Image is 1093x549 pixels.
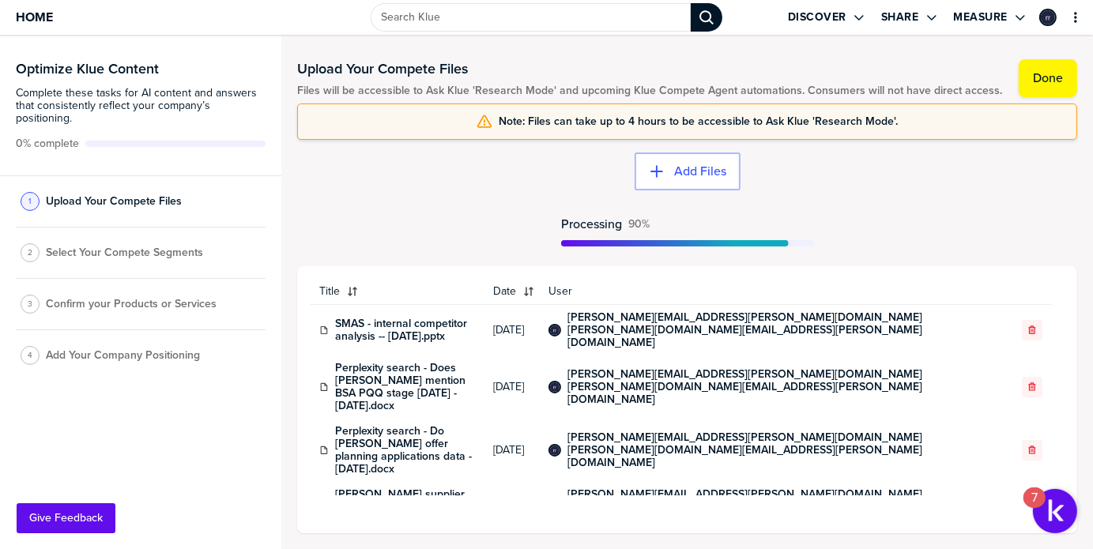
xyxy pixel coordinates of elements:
div: ah yes, thank you! [175,111,303,145]
a: [PERSON_NAME][EMAIL_ADDRESS][PERSON_NAME][DOMAIN_NAME] [PERSON_NAME][DOMAIN_NAME][EMAIL_ADDRESS][... [567,431,1003,469]
button: Home [247,6,277,36]
a: [PERSON_NAME][EMAIL_ADDRESS][PERSON_NAME][DOMAIN_NAME] [PERSON_NAME][DOMAIN_NAME][EMAIL_ADDRESS][... [567,488,1003,526]
span: [DATE] [493,324,530,337]
div: Close [277,6,306,35]
img: 4a9e564200798bc4d0cbc3d13259242e-sml.png [1041,10,1055,24]
span: [DATE] [493,444,530,457]
div: ralph.bullock@onceforall.com says… [13,182,303,250]
span: Home [16,10,53,24]
div: ralph.bullock@onceforall.com says… [13,146,303,182]
div: ralph.bullock@onceforall.com says… [13,249,303,296]
div: Kirsten says… [13,363,303,427]
button: Upload attachment [24,479,37,491]
span: 2 [28,246,32,258]
span: Note: Files can take up to 4 hours to be accessible to Ask Klue 'Research Mode'. [499,115,898,128]
span: Active [16,137,79,150]
span: Date [493,285,516,298]
label: Measure [954,10,1008,24]
a: [PERSON_NAME] supplier prices taken from their website [DATE].docx [335,488,474,526]
button: Start recording [100,479,113,491]
a: SMAS - internal competitor analysis -- [DATE].pptx [335,318,474,343]
p: Active [77,20,108,36]
div: that works [232,156,291,171]
div: ralph.bullock@onceforall.com ralph.bullock@onceforall.com [548,444,561,457]
div: ralph.bullock@onceforall.com says… [13,426,303,479]
span: [DATE] [493,381,530,393]
span: Title [319,285,340,298]
div: Search Klue [691,3,722,32]
span: Select Your Compete Segments [46,246,203,259]
button: Gif picker [75,479,88,491]
h3: Optimize Klue Content [16,62,266,76]
button: Give Feedback [17,503,115,533]
span: 1 [29,195,32,207]
div: [PERSON_NAME] • 3m ago [25,400,153,410]
span: Complete these tasks for AI content and answers that consistently reflect your company’s position... [16,87,266,125]
a: Perplexity search - Does [PERSON_NAME] mention BSA PQQ stage [DATE] - [DATE].docx [335,362,474,412]
div: Kirsten says… [13,296,303,363]
a: [PERSON_NAME][EMAIL_ADDRESS][PERSON_NAME][DOMAIN_NAME] [PERSON_NAME][DOMAIN_NAME][EMAIL_ADDRESS][... [567,311,1003,349]
button: Open Resource Center, 7 new notifications [1033,489,1077,533]
span: User [548,285,1003,298]
label: Add Files [674,164,726,179]
input: Search Klue [371,3,691,32]
div: ralph.bullock@onceforall.com says… [13,111,303,147]
span: 4 [28,349,32,361]
span: Confirm your Products or Services [46,298,217,310]
label: Share [881,10,919,24]
a: Edit Profile [1038,7,1058,28]
div: I'm setting up Klue for the first time so I'll load competitor files into the 'Upload your compet... [57,182,303,248]
button: Send a message… [271,472,296,498]
div: that works [220,146,303,181]
span: Files will be accessible to Ask Klue 'Research Mode' and upcoming Klue Compete Agent automations.... [297,85,1002,97]
label: Done [1033,70,1063,86]
span: 3 [28,298,32,310]
label: Discover [788,10,846,24]
button: Emoji picker [50,479,62,491]
img: 4a9e564200798bc4d0cbc3d13259242e-sml.png [550,325,560,335]
img: 4a9e564200798bc4d0cbc3d13259242e-sml.png [550,382,560,392]
a: Perplexity search - Do [PERSON_NAME] offer planning applications data - [DATE].docx [335,425,474,476]
div: ah yes, thank you! [187,120,291,136]
div: 7 [1031,498,1038,518]
div: can we upload pdf, Word, ppt? [110,249,303,284]
div: great, thank you [187,426,303,461]
h1: [PERSON_NAME] [77,8,179,20]
div: I'm setting up Klue for the first time so I'll load competitor files into the 'Upload your compet... [70,192,291,239]
div: can we upload pdf, Word, ppt? [122,258,291,274]
img: 4a9e564200798bc4d0cbc3d13259242e-sml.png [550,446,560,455]
div: ralph.bullock@onceforall.com ralph.bullock@onceforall.com [548,324,561,337]
a: [PERSON_NAME][EMAIL_ADDRESS][PERSON_NAME][DOMAIN_NAME] [PERSON_NAME][DOMAIN_NAME][EMAIL_ADDRESS][... [567,368,1003,406]
h1: Upload Your Compete Files [297,59,1002,78]
div: [URL][DOMAIN_NAME][PERSON_NAME] • 3m ago [13,363,161,398]
img: Profile image for Kirsten [45,9,70,34]
div: ralph.bullock@onceforall.com ralph.bullock@onceforall.com [1039,9,1057,26]
div: Awesome, let me know if you have any questions along the way! Any will work 😊 [13,296,259,362]
span: Processing [561,217,622,231]
a: [URL][DOMAIN_NAME] [25,374,149,386]
textarea: Message… [13,446,303,472]
span: Active [628,218,650,231]
span: Upload Your Compete Files [46,195,182,208]
div: great, thank you [199,435,291,451]
button: go back [10,6,40,36]
div: Awesome, let me know if you have any questions along the way! Any will work 😊 [25,306,247,352]
div: ralph.bullock@onceforall.com ralph.bullock@onceforall.com [548,381,561,393]
span: Add Your Company Positioning [46,349,200,362]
